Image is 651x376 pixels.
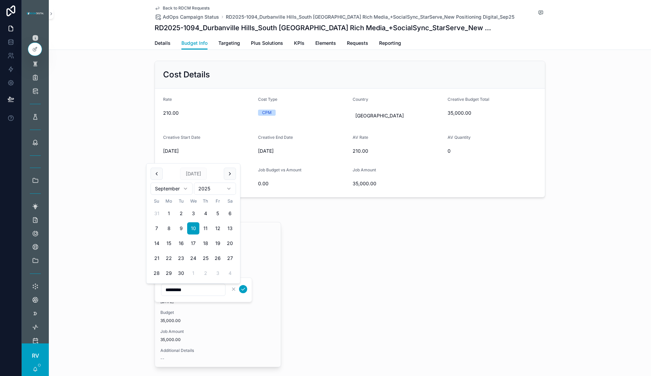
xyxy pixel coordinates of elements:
span: [DATE] [258,148,348,154]
span: Creative Budget Total [448,97,489,102]
th: Tuesday [175,198,187,205]
a: Details [155,37,171,51]
span: 0 [448,148,537,154]
button: Wednesday, September 3rd, 2025 [187,207,199,220]
img: App logo [26,11,45,16]
span: [DATE] [163,148,253,154]
button: Wednesday, September 24th, 2025 [187,252,199,264]
span: Job Amount [353,167,376,172]
span: Back to RDCM Requests [163,5,210,11]
button: Tuesday, September 9th, 2025 [175,222,187,234]
a: Plus Solutions [251,37,283,51]
h2: Cost Details [163,69,210,80]
span: 35,000.00 [160,337,275,342]
button: Today, Wednesday, September 10th, 2025, selected [187,222,199,234]
button: Tuesday, September 2nd, 2025 [175,207,187,220]
span: Budget [160,310,275,315]
th: Saturday [224,198,236,205]
button: Friday, September 5th, 2025 [212,207,224,220]
th: Monday [163,198,175,205]
span: [GEOGRAPHIC_DATA] [355,112,404,119]
button: Tuesday, September 30th, 2025 [175,267,187,279]
div: CPM [262,110,272,116]
a: Budget Info [181,37,208,50]
button: Monday, September 8th, 2025 [163,222,175,234]
button: Saturday, September 6th, 2025 [224,207,236,220]
span: Creative Start Date [163,135,200,140]
button: Thursday, October 2nd, 2025 [199,267,212,279]
button: Friday, September 26th, 2025 [212,252,224,264]
span: AdOps Campaign Status [163,14,219,20]
div: scrollable content [22,27,49,343]
span: 0.00 [258,180,348,187]
a: AdOps Campaign Status [155,14,219,20]
button: Sunday, September 14th, 2025 [151,237,163,249]
a: RD2025-1094_Durbanville Hills_South [GEOGRAPHIC_DATA] Rich Media_+SocialSync_StarServe_New Positi... [226,14,514,20]
span: 35,000.00 [160,318,275,323]
a: Reporting [379,37,401,51]
button: Sunday, September 21st, 2025 [151,252,163,264]
button: Monday, September 29th, 2025 [163,267,175,279]
table: September 2025 [151,198,236,279]
button: Saturday, September 27th, 2025 [224,252,236,264]
button: Tuesday, September 16th, 2025 [175,237,187,249]
span: 210.00 [163,110,253,116]
span: 35,000.00 [448,110,537,116]
button: Saturday, September 20th, 2025 [224,237,236,249]
a: Requests [347,37,368,51]
span: KPIs [294,40,304,46]
span: 210.00 [353,148,442,154]
button: Monday, September 1st, 2025 [163,207,175,220]
span: 35,000.00 [353,180,442,187]
span: Details [155,40,171,46]
button: Thursday, September 11th, 2025 [199,222,212,234]
span: Requests [347,40,368,46]
span: Job Budget vs Amount [258,167,301,172]
span: Reporting [379,40,401,46]
button: Thursday, September 4th, 2025 [199,207,212,220]
button: Monday, September 15th, 2025 [163,237,175,249]
th: Friday [212,198,224,205]
span: -- [160,356,164,361]
button: Wednesday, September 17th, 2025 [187,237,199,249]
h1: RD2025-1094_Durbanville Hills_South [GEOGRAPHIC_DATA] Rich Media_+SocialSync_StarServe_New Positi... [155,23,494,33]
button: Saturday, October 4th, 2025 [224,267,236,279]
button: Sunday, September 28th, 2025 [151,267,163,279]
th: Thursday [199,198,212,205]
span: Cost Type [258,97,277,102]
button: Friday, September 12th, 2025 [212,222,224,234]
th: Wednesday [187,198,199,205]
button: Friday, September 19th, 2025 [212,237,224,249]
button: Friday, October 3rd, 2025 [212,267,224,279]
button: Wednesday, October 1st, 2025 [187,267,199,279]
a: Targeting [218,37,240,51]
span: Budget Info [181,40,208,46]
a: Elements [315,37,336,51]
button: Thursday, September 18th, 2025 [199,237,212,249]
span: Rate [163,97,172,102]
button: Thursday, September 25th, 2025 [199,252,212,264]
th: Sunday [151,198,163,205]
span: Country [353,97,368,102]
button: Monday, September 22nd, 2025 [163,252,175,264]
span: Creative End Date [258,135,293,140]
a: Back to RDCM Requests [155,5,210,11]
button: Sunday, September 7th, 2025 [151,222,163,234]
span: AV Rate [353,135,368,140]
span: Elements [315,40,336,46]
span: Targeting [218,40,240,46]
span: AV Quantity [448,135,471,140]
a: KPIs [294,37,304,51]
span: Plus Solutions [251,40,283,46]
span: Additional Details [160,348,275,353]
button: Sunday, August 31st, 2025 [151,207,163,220]
span: RV [32,352,39,360]
button: Saturday, September 13th, 2025 [224,222,236,234]
span: Job Amount [160,329,275,334]
button: Tuesday, September 23rd, 2025 [175,252,187,264]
